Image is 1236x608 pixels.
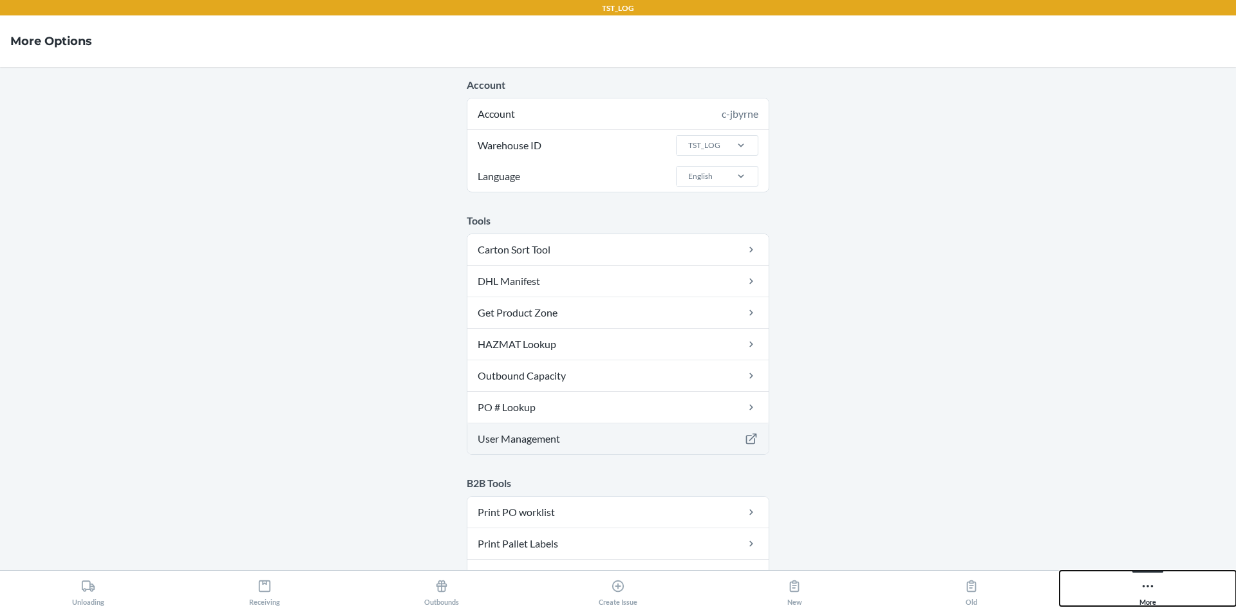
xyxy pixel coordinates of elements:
button: More [1060,571,1236,606]
p: Tools [467,213,769,228]
a: Carton Sort Tool [467,234,769,265]
button: Create Issue [530,571,706,606]
div: Create Issue [599,574,637,606]
span: Language [476,161,522,192]
h4: More Options [10,33,92,50]
div: English [688,170,713,182]
div: c-jbyrne [722,106,758,122]
p: B2B Tools [467,475,769,491]
p: TST_LOG [602,3,634,14]
span: Warehouse ID [476,130,543,161]
div: Account [467,98,769,129]
div: Receiving [249,574,280,606]
a: DHL Manifest [467,266,769,297]
a: User Management [467,423,769,454]
button: Receiving [176,571,353,606]
div: Outbounds [424,574,459,606]
div: More [1139,574,1156,606]
input: Warehouse IDTST_LOG [687,140,688,151]
a: Print PO worklist [467,497,769,528]
a: Get Product Zone [467,297,769,328]
div: TST_LOG [688,140,720,151]
div: Old [964,574,979,606]
button: Outbounds [353,571,530,606]
button: New [706,571,883,606]
input: LanguageEnglish [687,170,688,182]
div: New [787,574,802,606]
button: Old [883,571,1059,606]
a: Print SSCC Labels [467,560,769,591]
div: Unloading [72,574,104,606]
a: PO # Lookup [467,392,769,423]
a: Outbound Capacity [467,360,769,391]
a: Print Pallet Labels [467,528,769,559]
p: Account [467,77,769,93]
a: HAZMAT Lookup [467,329,769,360]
